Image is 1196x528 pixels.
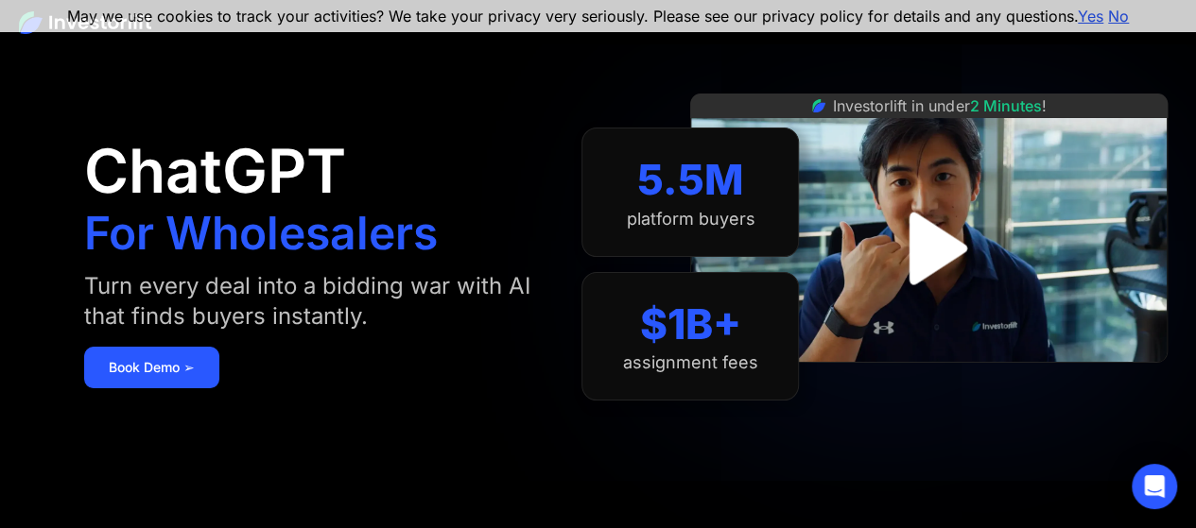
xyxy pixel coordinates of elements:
div: Turn every deal into a bidding war with AI that finds buyers instantly. [84,271,545,332]
div: $1B+ [640,299,741,349]
h1: For Wholesalers [84,211,438,256]
span: 2 Minutes [969,96,1041,115]
div: assignment fees [623,352,758,373]
h1: ChatGPT [84,141,346,201]
a: Book Demo ➢ [84,347,219,388]
div: 5.5M [637,155,744,205]
div: platform buyers [626,209,754,230]
div: Investorlift in under ! [833,94,1046,117]
a: open lightbox [873,192,986,305]
div: Open Intercom Messenger [1132,464,1177,509]
a: No [1108,7,1129,26]
a: Yes [1078,7,1103,26]
iframe: Customer reviews powered by Trustpilot [788,372,1071,395]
